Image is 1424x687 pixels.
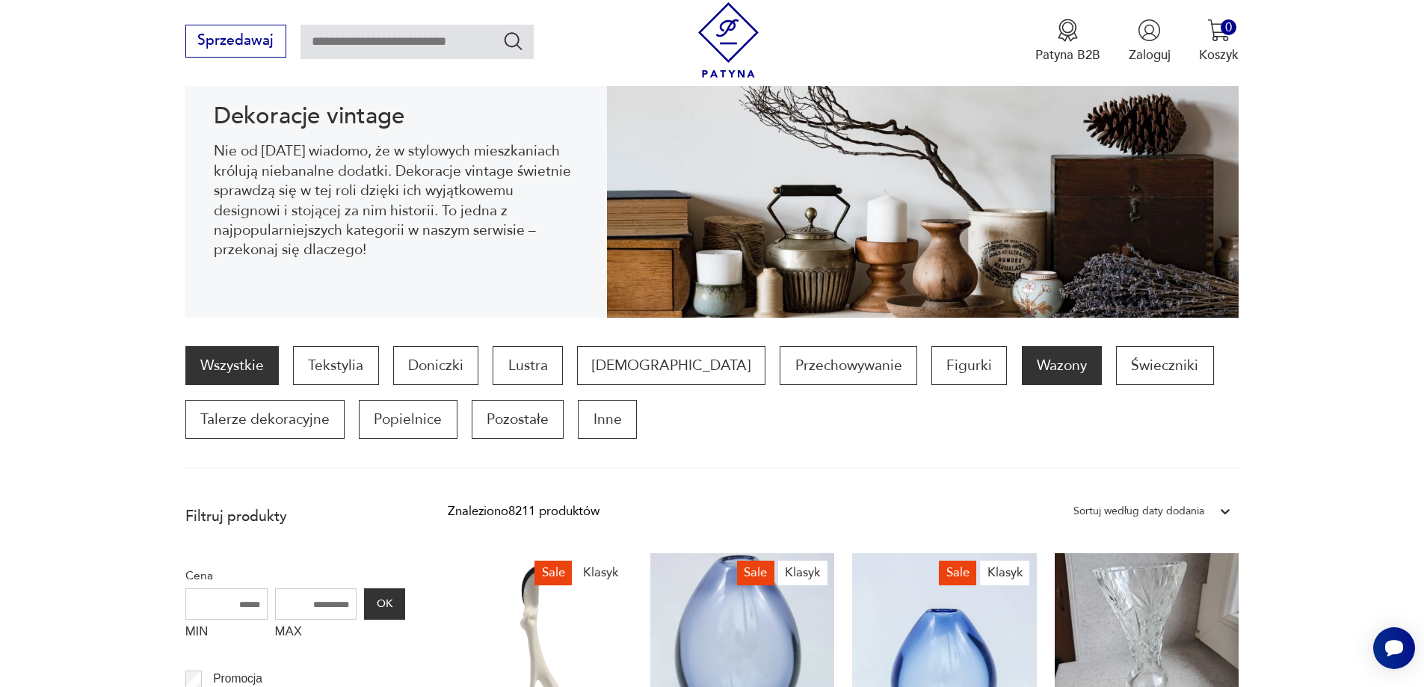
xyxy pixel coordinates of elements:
a: [DEMOGRAPHIC_DATA] [577,346,765,385]
div: 0 [1221,19,1236,35]
label: MIN [185,620,268,648]
button: Patyna B2B [1035,19,1100,64]
a: Świeczniki [1116,346,1213,385]
iframe: Smartsupp widget button [1373,627,1415,669]
button: Zaloguj [1129,19,1171,64]
button: Szukaj [502,30,524,52]
p: Zaloguj [1129,46,1171,64]
a: Popielnice [359,400,457,439]
img: Patyna - sklep z meblami i dekoracjami vintage [691,2,766,78]
a: Doniczki [393,346,478,385]
p: Koszyk [1199,46,1239,64]
button: 0Koszyk [1199,19,1239,64]
label: MAX [275,620,357,648]
p: Patyna B2B [1035,46,1100,64]
div: Znaleziono 8211 produktów [448,502,600,521]
img: Ikona medalu [1056,19,1079,42]
img: Ikonka użytkownika [1138,19,1161,42]
a: Figurki [931,346,1007,385]
a: Przechowywanie [780,346,916,385]
p: Filtruj produkty [185,507,405,526]
a: Inne [578,400,636,439]
a: Talerze dekoracyjne [185,400,345,439]
a: Wszystkie [185,346,279,385]
a: Tekstylia [293,346,378,385]
button: OK [364,588,404,620]
a: Wazony [1022,346,1102,385]
img: Ikona koszyka [1207,19,1230,42]
a: Lustra [493,346,562,385]
img: 3afcf10f899f7d06865ab57bf94b2ac8.jpg [607,49,1239,318]
p: Cena [185,566,405,585]
p: Nie od [DATE] wiadomo, że w stylowych mieszkaniach królują niebanalne dodatki. Dekoracje vintage ... [214,141,578,259]
a: Pozostałe [472,400,564,439]
a: Sprzedawaj [185,36,286,48]
button: Sprzedawaj [185,25,286,58]
a: Ikona medaluPatyna B2B [1035,19,1100,64]
div: Sortuj według daty dodania [1073,502,1204,521]
h1: Dekoracje vintage [214,105,578,127]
